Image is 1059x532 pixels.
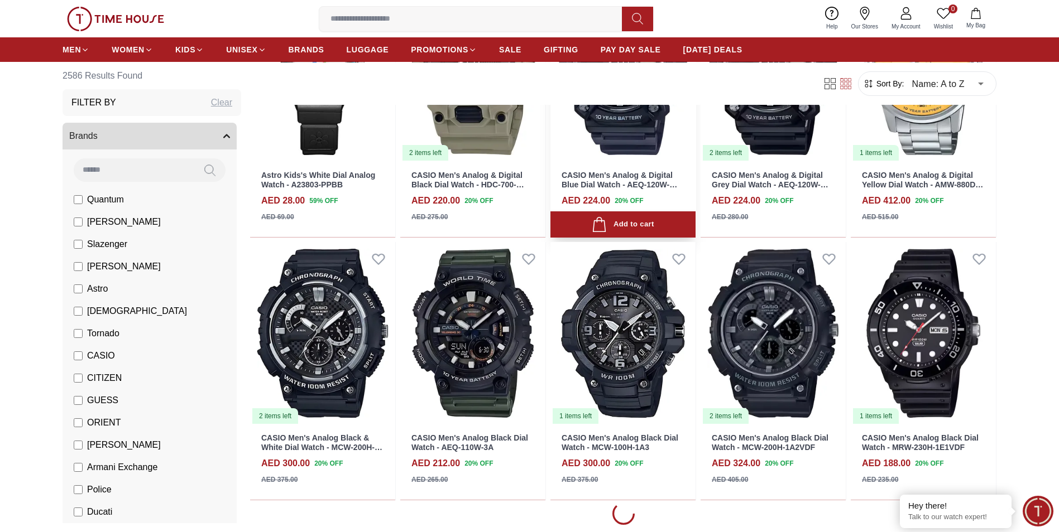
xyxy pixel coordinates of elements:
[615,196,643,206] span: 20 % OFF
[862,457,911,470] h4: AED 188.00
[592,217,654,232] div: Add to cart
[63,40,89,60] a: MEN
[250,242,395,425] img: CASIO Men's Analog Black & White Dial Watch - MCW-200H-1A
[87,215,161,229] span: [PERSON_NAME]
[562,194,610,207] h4: AED 224.00
[712,433,828,452] a: CASIO Men's Analog Black Dial Watch - MCW-200H-1A2VDF
[703,408,749,424] div: 2 items left
[289,44,324,55] span: BRANDS
[411,475,448,485] div: AED 265.00
[74,284,83,293] input: Astro
[562,475,598,485] div: AED 375.00
[87,260,161,273] span: [PERSON_NAME]
[400,242,545,425] a: CASIO Men's Analog Black Dial Watch - AEQ-110W-3A
[915,196,943,206] span: 20 % OFF
[402,145,448,161] div: 2 items left
[962,21,990,30] span: My Bag
[847,22,883,31] span: Our Stores
[411,212,448,222] div: AED 275.00
[74,195,83,204] input: Quantum
[701,242,846,425] img: CASIO Men's Analog Black Dial Watch - MCW-200H-1A2VDF
[112,44,145,55] span: WOMEN
[712,171,828,199] a: CASIO Men's Analog & Digital Grey Dial Watch - AEQ-120W-1AVDF
[915,458,943,468] span: 20 % OFF
[862,433,979,452] a: CASIO Men's Analog Black Dial Watch - MRW-230H-1E1VDF
[74,374,83,383] input: CITIZEN
[411,44,468,55] span: PROMOTIONS
[464,458,493,468] span: 20 % OFF
[862,194,911,207] h4: AED 412.00
[87,394,118,407] span: GUESS
[765,196,793,206] span: 20 % OFF
[1023,496,1053,526] div: Chat Widget
[87,416,121,429] span: ORIENT
[261,171,375,189] a: Astro Kids's White Dial Analog Watch - A23803-PPBB
[712,194,760,207] h4: AED 224.00
[87,349,115,362] span: CASIO
[74,240,83,249] input: Slazenger
[927,4,960,33] a: 0Wishlist
[904,68,992,99] div: Name: A to Z
[261,212,294,222] div: AED 69.00
[845,4,885,33] a: Our Stores
[712,457,760,470] h4: AED 324.00
[63,62,241,89] h6: 2586 Results Found
[309,196,338,206] span: 59 % OFF
[74,441,83,449] input: [PERSON_NAME]
[550,211,696,238] button: Add to cart
[544,40,578,60] a: GIFTING
[87,505,112,519] span: Ducati
[289,40,324,60] a: BRANDS
[87,371,122,385] span: CITIZEN
[948,4,957,13] span: 0
[908,500,1003,511] div: Hey there!
[347,40,389,60] a: LUGGAGE
[252,408,298,424] div: 2 items left
[960,6,992,32] button: My Bag
[544,44,578,55] span: GIFTING
[411,433,528,452] a: CASIO Men's Analog Black Dial Watch - AEQ-110W-3A
[851,242,996,425] a: CASIO Men's Analog Black Dial Watch - MRW-230H-1E1VDF1 items left
[851,242,996,425] img: CASIO Men's Analog Black Dial Watch - MRW-230H-1E1VDF
[74,329,83,338] input: Tornado
[499,44,521,55] span: SALE
[261,433,382,461] a: CASIO Men's Analog Black & White Dial Watch - MCW-200H-1A
[74,418,83,427] input: ORIENT
[820,4,845,33] a: Help
[411,457,460,470] h4: AED 212.00
[63,44,81,55] span: MEN
[226,44,257,55] span: UNISEX
[853,145,899,161] div: 1 items left
[822,22,842,31] span: Help
[347,44,389,55] span: LUGGAGE
[74,262,83,271] input: [PERSON_NAME]
[562,457,610,470] h4: AED 300.00
[211,96,232,109] div: Clear
[87,304,187,318] span: [DEMOGRAPHIC_DATA]
[226,40,266,60] a: UNISEX
[175,40,204,60] a: KIDS
[71,96,116,109] h3: Filter By
[908,512,1003,522] p: Talk to our watch expert!
[550,242,696,425] img: CASIO Men's Analog Black Dial Watch - MCW-100H-1A3
[87,483,112,496] span: Police
[74,351,83,360] input: CASIO
[175,44,195,55] span: KIDS
[87,461,157,474] span: Armani Exchange
[701,242,846,425] a: CASIO Men's Analog Black Dial Watch - MCW-200H-1A2VDF2 items left
[74,485,83,494] input: Police
[553,408,598,424] div: 1 items left
[929,22,957,31] span: Wishlist
[874,78,904,89] span: Sort By:
[74,307,83,316] input: [DEMOGRAPHIC_DATA]
[261,457,310,470] h4: AED 300.00
[261,475,298,485] div: AED 375.00
[411,40,477,60] a: PROMOTIONS
[562,171,677,199] a: CASIO Men's Analog & Digital Blue Dial Watch - AEQ-120W-2AVDF
[863,78,904,89] button: Sort By:
[683,44,742,55] span: [DATE] DEALS
[765,458,793,468] span: 20 % OFF
[712,475,748,485] div: AED 405.00
[74,396,83,405] input: GUESS
[703,145,749,161] div: 2 items left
